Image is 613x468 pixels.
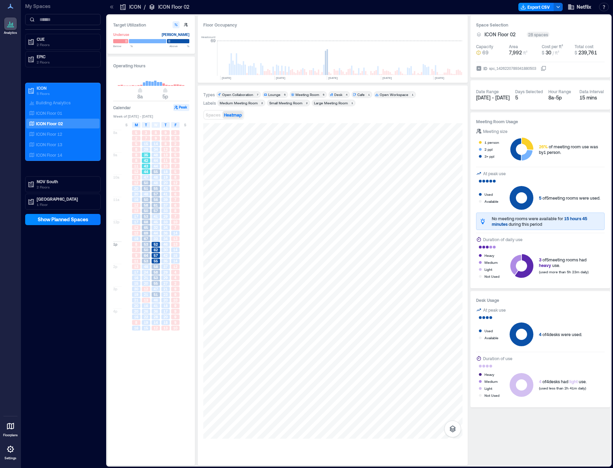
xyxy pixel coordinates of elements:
[539,195,541,200] span: 5
[484,273,499,280] div: Not Used
[154,292,158,297] span: 51
[135,247,137,252] span: 7
[515,89,543,94] div: Days Selected
[144,153,148,157] span: 35
[539,270,589,274] span: (used more than 5h 23m daily)
[154,186,158,191] span: 55
[135,158,137,163] span: 8
[144,259,148,263] span: 53
[174,136,176,141] span: 3
[144,141,148,146] span: 15
[113,197,119,202] span: 11a
[134,281,138,286] span: 15
[350,101,354,105] div: 1
[144,253,148,258] span: 64
[154,303,158,308] span: 41
[113,114,189,119] span: Week of [DATE] - [DATE]
[37,59,95,65] p: 2 Floors
[4,31,17,35] p: Analytics
[113,220,119,224] span: 12p
[154,158,158,163] span: 44
[539,144,605,155] div: of meeting room use was by 1 person .
[144,247,148,252] span: 50
[144,214,148,219] span: 53
[174,164,176,169] span: 7
[203,21,462,28] div: Floor Occupancy
[37,91,95,96] p: 5 Floors
[154,175,158,180] span: 48
[2,15,19,37] a: Analytics
[476,49,506,56] button: 69
[483,65,487,72] span: ID
[476,89,499,94] div: Date Range
[163,236,168,241] span: 34
[492,216,601,227] div: No meeting rooms were available for during this period
[135,153,137,157] span: 8
[483,128,508,135] div: Meeting size
[37,179,95,184] p: NOV South
[154,281,158,286] span: 55
[134,292,138,297] span: 19
[165,141,167,146] span: 8
[305,101,309,105] div: 2
[269,101,302,105] div: Small Meeting Room
[113,264,117,269] span: 2p
[173,180,177,185] span: 12
[173,231,177,236] span: 14
[113,44,133,48] span: Below %
[145,130,147,135] span: 3
[357,92,365,97] div: Cafe
[539,195,600,201] div: of 5 meeting rooms were used.
[134,186,138,191] span: 20
[144,175,148,180] span: 47
[163,175,168,180] span: 19
[144,281,148,286] span: 20
[174,214,176,219] span: 7
[163,259,168,263] span: 35
[578,50,597,55] span: 239,761
[144,180,148,185] span: 50
[113,175,119,180] span: 10a
[36,110,62,116] p: ICON Floor 01
[173,242,177,247] span: 13
[144,158,148,163] span: 42
[367,92,371,97] div: 1
[135,147,137,152] span: 8
[154,169,158,174] span: 55
[222,76,231,80] text: [DATE]
[163,158,168,163] span: 11
[37,184,95,190] p: 2 Floors
[145,122,147,128] span: T
[163,253,168,258] span: 42
[314,101,348,105] div: Large Meeting Room
[113,242,117,247] span: 1p
[542,44,563,49] div: Cost per ft²
[541,66,546,71] button: IDspc_1426220789341880503
[174,275,176,280] span: 4
[539,257,589,268] div: of 5 meeting rooms had use.
[174,197,176,202] span: 7
[203,92,215,97] div: Types
[36,100,71,105] p: Building Analytics
[134,298,138,303] span: 21
[295,92,319,97] div: Meeting Room
[36,121,63,126] p: ICON Floor 02
[173,264,177,269] span: 12
[154,214,158,219] span: 41
[144,225,148,230] span: 65
[113,104,131,111] h3: Calendar
[328,76,338,80] text: [DATE]
[476,44,493,49] div: Capacity
[154,164,158,169] span: 44
[174,303,176,308] span: 9
[144,164,148,169] span: 43
[579,94,605,101] div: 15 mins
[203,100,216,106] div: Labels
[134,175,138,180] span: 13
[174,208,176,213] span: 8
[484,153,494,160] div: 3+ ppl
[542,50,544,55] span: $
[255,92,260,97] div: 7
[37,85,95,91] p: ICON
[509,50,522,55] span: 7,992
